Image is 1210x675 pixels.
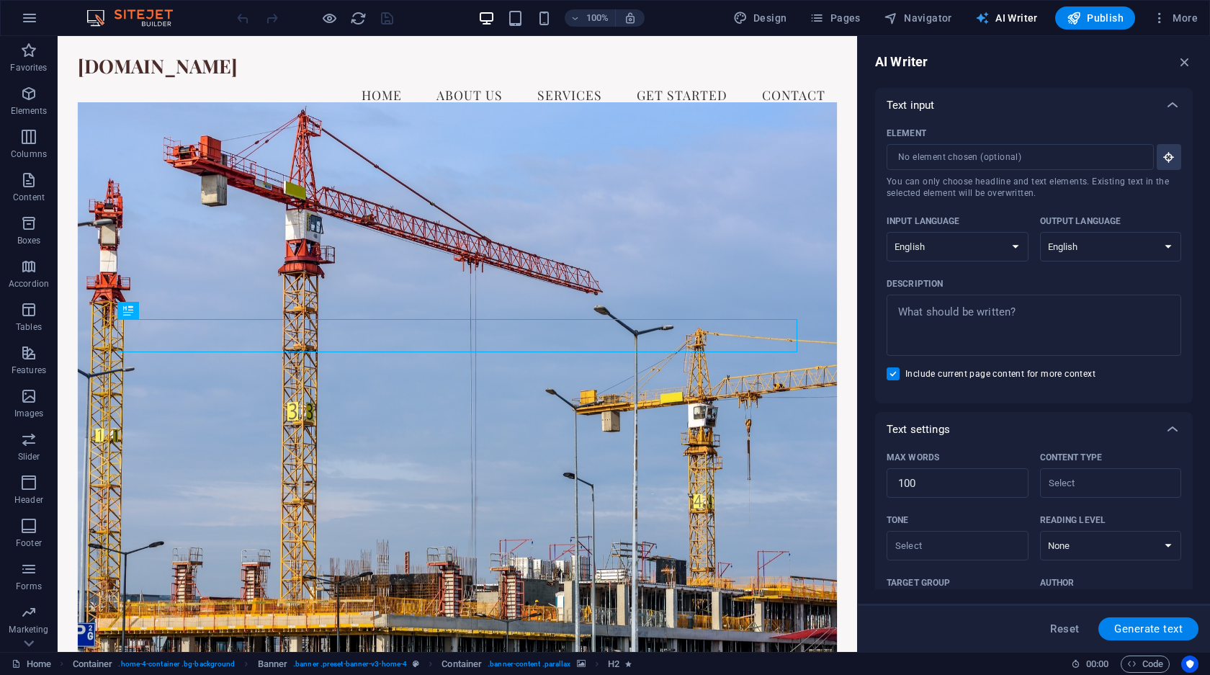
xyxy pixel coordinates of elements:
[11,148,47,160] p: Columns
[1096,658,1098,669] span: :
[118,656,235,673] span: . home-4-container .bg-background
[1055,6,1135,30] button: Publish
[1071,656,1109,673] h6: Session time
[1040,452,1102,463] p: Content type
[11,105,48,117] p: Elements
[18,451,40,462] p: Slider
[349,9,367,27] button: reload
[727,6,793,30] button: Design
[875,88,1193,122] div: Text input
[293,656,407,673] span: . banner .preset-banner-v3-home-4
[13,192,45,203] p: Content
[350,10,367,27] i: Reload page
[875,122,1193,403] div: Text input
[887,278,943,290] p: Description
[887,469,1028,498] input: Max words
[321,9,338,27] button: Click here to leave preview mode and continue editing
[14,408,44,419] p: Images
[10,62,47,73] p: Favorites
[1050,623,1079,635] span: Reset
[16,321,42,333] p: Tables
[733,11,787,25] span: Design
[884,11,952,25] span: Navigator
[17,235,41,246] p: Boxes
[565,9,616,27] button: 100%
[1040,577,1075,589] p: Author
[1067,11,1124,25] span: Publish
[887,144,1144,170] input: ElementYou can only choose headline and text elements. Existing text in the selected element will...
[1040,531,1182,560] select: Reading level
[887,514,908,526] p: Tone
[969,6,1044,30] button: AI Writer
[887,176,1181,199] span: You can only choose headline and text elements. Existing text in the selected element will be ove...
[442,656,482,673] span: Click to select. Double-click to edit
[1114,623,1183,635] span: Generate text
[727,6,793,30] div: Design (Ctrl+Alt+Y)
[1040,215,1121,227] p: Output language
[804,6,866,30] button: Pages
[258,656,288,673] span: Click to select. Double-click to edit
[887,128,926,139] p: Element
[887,577,950,589] p: Target group
[413,660,419,668] i: This element is a customizable preset
[1152,11,1198,25] span: More
[810,11,860,25] span: Pages
[9,624,48,635] p: Marketing
[1044,473,1154,493] input: Content typeClear
[14,494,43,506] p: Header
[624,12,637,24] i: On resize automatically adjust zoom level to fit chosen device.
[73,656,113,673] span: Click to select. Double-click to edit
[887,422,950,437] p: Text settings
[625,660,632,668] i: Element contains an animation
[16,581,42,592] p: Forms
[975,11,1038,25] span: AI Writer
[12,365,46,376] p: Features
[894,302,1174,349] textarea: Description
[1147,6,1204,30] button: More
[887,215,960,227] p: Input language
[608,656,619,673] span: Click to select. Double-click to edit
[1127,656,1163,673] span: Code
[887,232,1028,261] select: Input language
[887,98,934,112] p: Text input
[875,412,1193,447] div: Text settings
[586,9,609,27] h6: 100%
[1157,144,1181,170] button: ElementYou can only choose headline and text elements. Existing text in the selected element will...
[1181,656,1198,673] button: Usercentrics
[1040,514,1106,526] p: Reading level
[73,656,632,673] nav: breadcrumb
[83,9,191,27] img: Editor Logo
[905,368,1095,380] span: Include current page content for more context
[577,660,586,668] i: This element contains a background
[1086,656,1108,673] span: 00 00
[891,535,1000,556] input: ToneClear
[887,452,939,463] p: Max words
[9,278,49,290] p: Accordion
[875,53,928,71] h6: AI Writer
[1040,232,1182,261] select: Output language
[16,537,42,549] p: Footer
[1121,656,1170,673] button: Code
[875,447,1193,646] div: Text settings
[1042,617,1087,640] button: Reset
[1098,617,1198,640] button: Generate text
[878,6,958,30] button: Navigator
[12,656,51,673] a: Click to cancel selection. Double-click to open Pages
[488,656,570,673] span: . banner-content .parallax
